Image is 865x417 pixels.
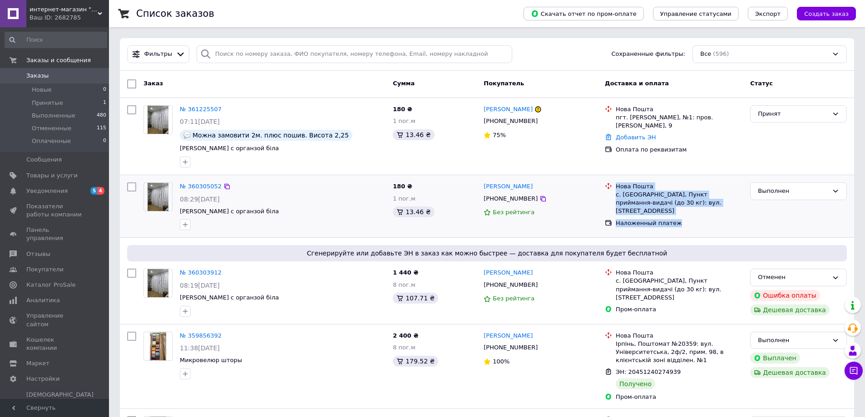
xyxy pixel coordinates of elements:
[180,332,222,339] a: № 359856392
[131,249,843,258] span: Сгенерируйте или добавьте ЭН в заказ как можно быстрее — доставка для покупателя будет бесплатной
[148,269,169,297] img: Фото товару
[26,359,49,368] span: Маркет
[103,86,106,94] span: 0
[493,209,534,216] span: Без рейтинга
[616,191,743,216] div: с. [GEOGRAPHIC_DATA], Пункт приймання-видачі (до 30 кг): вул. [STREET_ADDRESS]
[616,182,743,191] div: Нова Пошта
[484,105,533,114] a: [PERSON_NAME]
[143,80,163,87] span: Заказ
[97,112,106,120] span: 480
[393,356,438,367] div: 179.52 ₴
[611,50,685,59] span: Сохраненные фильтры:
[26,226,84,242] span: Панель управления
[26,187,68,195] span: Уведомления
[150,332,166,360] img: Фото товару
[484,182,533,191] a: [PERSON_NAME]
[493,132,506,138] span: 75%
[484,269,533,277] a: [PERSON_NAME]
[393,129,434,140] div: 13.46 ₴
[32,112,75,120] span: Выполненные
[493,358,509,365] span: 100%
[30,14,109,22] div: Ваш ID: 2682785
[193,132,349,139] span: Можна замовити 2м. плюс пошив. Висота 2,25
[750,290,820,301] div: Ошибка оплаты
[393,183,412,190] span: 180 ₴
[103,99,106,107] span: 1
[797,7,856,20] button: Создать заказ
[393,344,415,351] span: 8 пог.м
[180,344,220,352] span: 11:38[DATE]
[26,156,62,164] span: Сообщения
[26,312,84,328] span: Управление сайтом
[393,195,415,202] span: 1 пог.м
[616,105,743,113] div: Нова Пошта
[136,8,214,19] h1: Список заказов
[180,294,279,301] a: [PERSON_NAME] с органзой біла
[788,10,856,17] a: Создать заказ
[32,86,52,94] span: Новые
[143,182,173,211] a: Фото товару
[758,109,828,119] div: Принят
[616,219,743,227] div: Наложенный платеж
[493,295,534,302] span: Без рейтинга
[143,332,173,361] a: Фото товару
[26,72,49,80] span: Заказы
[393,332,418,339] span: 2 400 ₴
[148,106,169,134] img: Фото товару
[616,332,743,340] div: Нова Пошта
[26,250,50,258] span: Отзывы
[26,265,64,274] span: Покупатели
[197,45,513,63] input: Поиск по номеру заказа, ФИО покупателя, номеру телефона, Email, номеру накладной
[26,202,84,219] span: Показатели работы компании
[97,187,104,195] span: 4
[700,50,711,59] span: Все
[393,106,412,113] span: 180 ₴
[393,118,415,124] span: 1 пог.м
[180,208,279,215] a: [PERSON_NAME] с органзой біла
[90,187,98,195] span: 5
[482,193,539,205] div: [PHONE_NUMBER]
[484,80,524,87] span: Покупатель
[26,336,84,352] span: Кошелек компании
[97,124,106,132] span: 115
[750,80,773,87] span: Статус
[183,132,191,139] img: :speech_balloon:
[750,353,800,363] div: Выплачен
[393,269,418,276] span: 1 440 ₴
[144,50,173,59] span: Фильтры
[393,206,434,217] div: 13.46 ₴
[758,336,828,345] div: Выполнен
[524,7,644,20] button: Скачать отчет по пром-оплате
[26,391,94,416] span: [DEMOGRAPHIC_DATA] и счета
[180,196,220,203] span: 08:29[DATE]
[484,332,533,340] a: [PERSON_NAME]
[26,172,78,180] span: Товары и услуги
[616,269,743,277] div: Нова Пошта
[393,281,415,288] span: 8 пог.м
[758,273,828,282] div: Отменен
[180,145,279,152] a: [PERSON_NAME] с органзой біла
[32,99,63,107] span: Принятые
[616,134,656,141] a: Добавить ЭН
[482,342,539,353] div: [PHONE_NUMBER]
[616,368,681,375] span: ЭН: 20451240274939
[750,367,830,378] div: Дешевая доставка
[26,281,75,289] span: Каталог ProSale
[148,183,169,211] img: Фото товару
[748,7,788,20] button: Экспорт
[180,282,220,289] span: 08:19[DATE]
[180,118,220,125] span: 07:11[DATE]
[616,340,743,365] div: Ірпінь, Поштомат №20359: вул. Університетська, 2ф/2, прим. 98, в клієнтській зоні відділен. №1
[26,375,59,383] span: Настройки
[180,269,222,276] a: № 360303912
[393,80,415,87] span: Сумма
[30,5,98,14] span: интернет-магазин "Suntextile"
[616,393,743,401] div: Пром-оплата
[616,305,743,314] div: Пром-оплата
[653,7,739,20] button: Управление статусами
[180,357,242,363] a: Микровелюр шторы
[845,362,863,380] button: Чат с покупателем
